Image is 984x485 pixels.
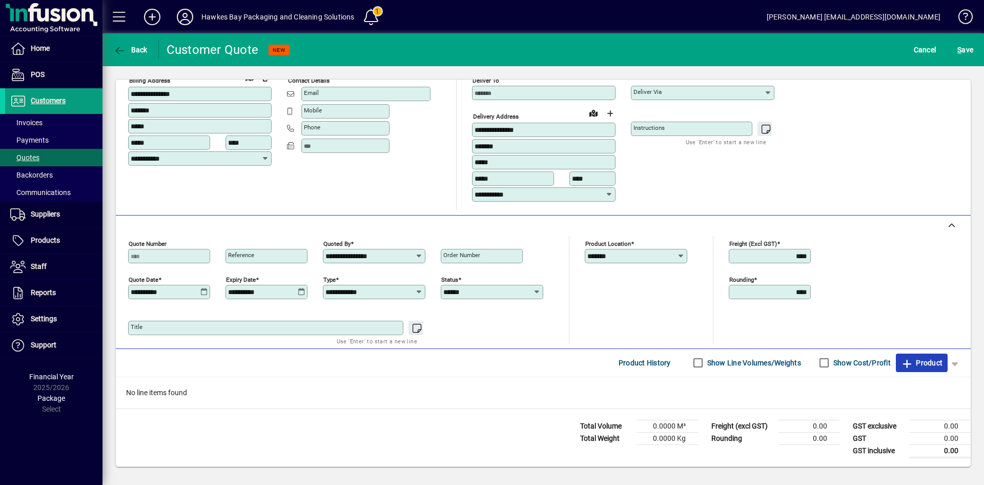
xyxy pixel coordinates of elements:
mat-label: Freight (excl GST) [729,240,777,247]
td: 0.0000 Kg [637,432,698,444]
span: Quotes [10,153,39,162]
td: GST [848,432,909,444]
a: View on map [585,105,602,121]
button: Product [896,354,948,372]
span: POS [31,70,45,79]
span: Backorders [10,171,53,179]
span: ave [957,42,973,58]
td: GST inclusive [848,444,909,457]
span: Customers [31,96,66,105]
td: 0.00 [778,432,839,444]
button: Save [955,41,976,59]
a: Staff [5,254,102,280]
mat-label: Reference [228,251,254,259]
a: Support [5,333,102,358]
mat-label: Title [131,323,142,331]
button: Product History [614,354,675,372]
mat-label: Quote date [129,276,158,283]
span: Back [113,46,148,54]
td: Rounding [706,432,778,444]
div: Hawkes Bay Packaging and Cleaning Solutions [201,9,355,25]
a: Communications [5,184,102,201]
app-page-header-button: Back [102,41,159,59]
span: Cancel [914,42,936,58]
mat-label: Expiry date [226,276,256,283]
mat-label: Deliver via [633,88,662,95]
mat-label: Type [323,276,336,283]
button: Copy to Delivery address [258,69,274,86]
mat-label: Status [441,276,458,283]
a: POS [5,62,102,88]
a: Settings [5,306,102,332]
mat-label: Instructions [633,124,665,131]
span: Reports [31,288,56,297]
a: Payments [5,131,102,149]
mat-label: Product location [585,240,631,247]
label: Show Line Volumes/Weights [705,358,801,368]
span: Invoices [10,119,43,127]
td: GST exclusive [848,420,909,432]
button: Choose address [602,105,618,122]
div: [PERSON_NAME] [EMAIL_ADDRESS][DOMAIN_NAME] [767,9,940,25]
td: Total Volume [575,420,637,432]
td: Total Weight [575,432,637,444]
label: Show Cost/Profit [831,358,891,368]
a: Reports [5,280,102,306]
a: View on map [241,69,258,85]
td: 0.00 [909,432,971,444]
a: Products [5,228,102,254]
a: Suppliers [5,202,102,227]
mat-label: Rounding [729,276,754,283]
div: No line items found [116,377,971,409]
span: Home [31,44,50,52]
div: Customer Quote [167,42,259,58]
span: Product History [619,355,671,371]
span: S [957,46,961,54]
span: Support [31,341,56,349]
a: Home [5,36,102,62]
span: NEW [273,47,285,53]
td: 0.00 [778,420,839,432]
span: Settings [31,315,57,323]
mat-hint: Use 'Enter' to start a new line [686,136,766,148]
a: Knowledge Base [951,2,971,35]
mat-label: Phone [304,124,320,131]
mat-label: Mobile [304,107,322,114]
button: Cancel [911,41,939,59]
span: Communications [10,188,71,197]
mat-hint: Use 'Enter' to start a new line [337,335,417,347]
span: Products [31,236,60,244]
span: Product [901,355,942,371]
mat-label: Order number [443,251,480,259]
mat-label: Email [304,89,319,96]
a: Invoices [5,114,102,131]
button: Profile [169,8,201,26]
td: 0.00 [909,444,971,457]
span: Suppliers [31,210,60,218]
mat-label: Quote number [129,240,167,247]
span: Payments [10,136,49,144]
a: Backorders [5,166,102,184]
button: Back [111,41,150,59]
a: Quotes [5,149,102,166]
td: 0.0000 M³ [637,420,698,432]
mat-label: Quoted by [323,240,351,247]
td: 0.00 [909,420,971,432]
span: Package [37,394,65,402]
td: Freight (excl GST) [706,420,778,432]
button: Add [136,8,169,26]
span: Staff [31,262,47,270]
mat-label: Deliver To [473,77,499,84]
span: Financial Year [29,373,74,381]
